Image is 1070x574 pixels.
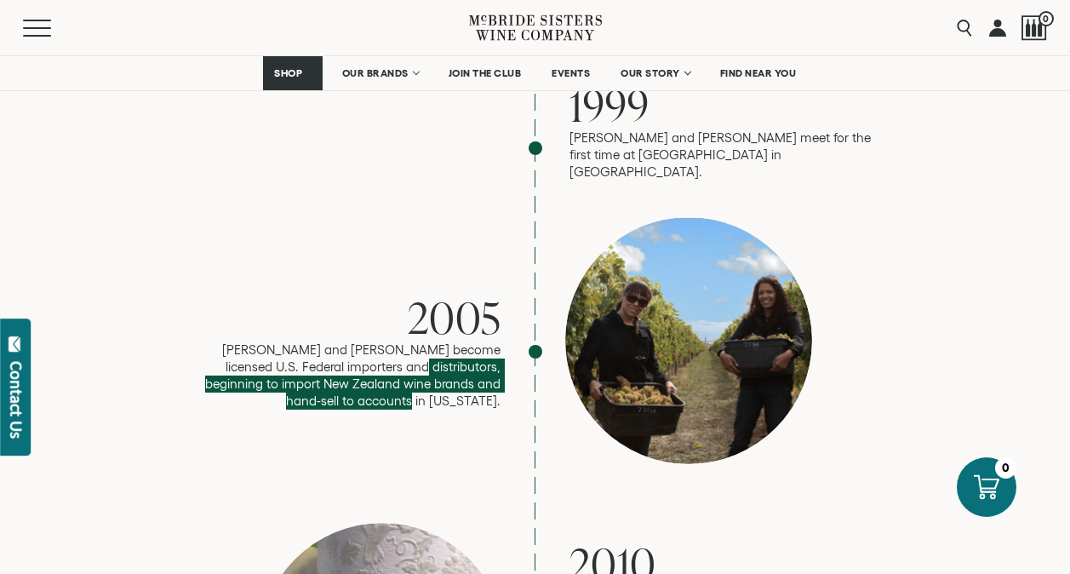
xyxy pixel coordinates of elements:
p: [PERSON_NAME] and [PERSON_NAME] meet for the first time at [GEOGRAPHIC_DATA] in [GEOGRAPHIC_DATA]. [569,129,876,181]
a: OUR BRANDS [331,56,429,90]
div: Contact Us [8,361,25,439]
div: 0 [995,457,1016,479]
span: FIND NEAR YOU [720,67,797,79]
span: OUR STORY [621,67,680,79]
span: EVENTS [552,67,590,79]
a: JOIN THE CLUB [438,56,533,90]
button: Mobile Menu Trigger [23,20,84,37]
span: 0 [1039,11,1054,26]
span: 2005 [408,288,501,347]
a: FIND NEAR YOU [709,56,808,90]
a: EVENTS [541,56,601,90]
span: SHOP [274,67,303,79]
a: OUR STORY [609,56,701,90]
a: SHOP [263,56,323,90]
p: [PERSON_NAME] and [PERSON_NAME] become licensed U.S. Federal importers and distributors, beginnin... [195,342,501,410]
span: OUR BRANDS [342,67,409,79]
span: JOIN THE CLUB [449,67,522,79]
span: 1999 [569,76,649,135]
